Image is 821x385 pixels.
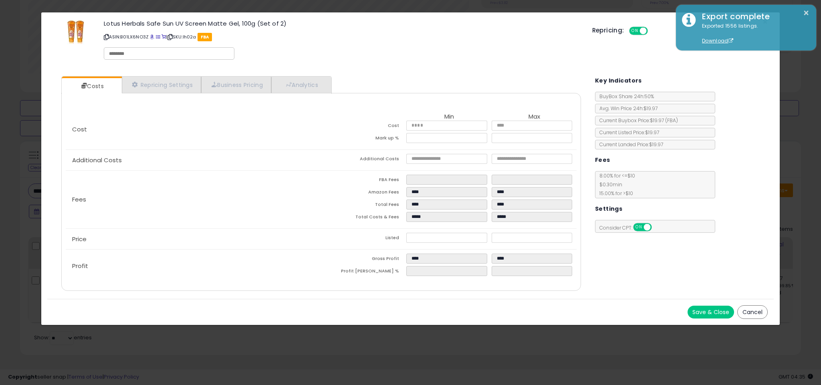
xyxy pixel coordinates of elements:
td: Gross Profit [321,254,406,266]
a: BuyBox page [150,34,154,40]
h5: Settings [595,204,622,214]
span: Current Listed Price: $19.97 [595,129,659,136]
span: Avg. Win Price 24h: $19.97 [595,105,658,112]
span: ( FBA ) [665,117,678,124]
h3: Lotus Herbals Safe Sun UV Screen Matte Gel, 100g (Set of 2) [104,20,580,26]
span: 8.00 % for <= $10 [595,172,635,197]
td: Total Costs & Fees [321,212,406,224]
p: ASIN: B01LX6NO3Z | SKU: lh02a [104,30,580,43]
td: Additional Costs [321,154,406,166]
span: Current Buybox Price: [595,117,678,124]
h5: Fees [595,155,610,165]
td: Listed [321,233,406,245]
span: OFF [650,224,663,231]
th: Min [406,113,491,121]
h5: Key Indicators [595,76,642,86]
button: Save & Close [688,306,734,318]
td: Amazon Fees [321,187,406,200]
a: Analytics [271,77,331,93]
span: $0.30 min [595,181,622,188]
p: Profit [66,263,321,269]
div: Exported 1556 listings. [696,22,810,45]
td: Profit [PERSON_NAME] % [321,266,406,278]
a: All offer listings [156,34,160,40]
p: Price [66,236,321,242]
span: ON [634,224,644,231]
a: Costs [62,78,121,94]
th: Max [492,113,577,121]
a: Business Pricing [201,77,271,93]
span: $19.97 [650,117,678,124]
a: Download [702,37,733,44]
button: × [803,8,809,18]
img: 51fF2GNjGsL._SL60_.jpg [67,20,84,44]
p: Additional Costs [66,157,321,163]
p: Cost [66,126,321,133]
span: Current Landed Price: $19.97 [595,141,663,148]
button: Cancel [737,305,768,319]
span: BuyBox Share 24h: 50% [595,93,654,100]
td: FBA Fees [321,175,406,187]
span: Consider CPT: [595,224,662,231]
span: ON [630,28,640,34]
td: Total Fees [321,200,406,212]
span: OFF [646,28,659,34]
a: Repricing Settings [122,77,201,93]
span: 15.00 % for > $10 [595,190,633,197]
span: FBA [198,33,212,41]
div: Export complete [696,11,810,22]
h5: Repricing: [592,27,624,34]
td: Mark up % [321,133,406,145]
p: Fees [66,196,321,203]
a: Your listing only [161,34,166,40]
td: Cost [321,121,406,133]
